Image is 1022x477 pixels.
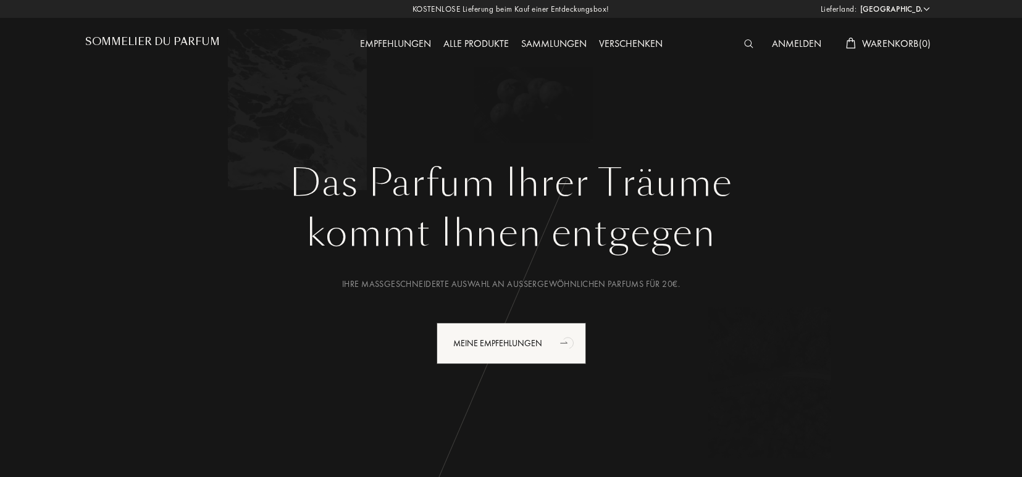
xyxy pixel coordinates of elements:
a: Sommelier du Parfum [85,36,220,52]
div: Meine Empfehlungen [437,323,586,364]
span: Warenkorb ( 0 ) [862,37,931,50]
img: cart_white.svg [846,38,856,49]
img: search_icn_white.svg [744,39,753,48]
div: Anmelden [766,36,827,52]
div: Empfehlungen [354,36,437,52]
div: Sammlungen [515,36,593,52]
div: Verschenken [593,36,669,52]
div: Alle Produkte [437,36,515,52]
h1: Sommelier du Parfum [85,36,220,48]
div: kommt Ihnen entgegen [94,205,928,261]
a: Alle Produkte [437,37,515,50]
h1: Das Parfum Ihrer Träume [94,161,928,205]
div: Ihre maßgeschneiderte Auswahl an außergewöhnlichen Parfums für 20€. [94,278,928,291]
a: Meine Empfehlungenanimation [427,323,595,364]
img: arrow_w.png [922,4,931,14]
a: Empfehlungen [354,37,437,50]
div: animation [556,330,580,355]
span: Lieferland: [821,3,857,15]
a: Sammlungen [515,37,593,50]
a: Verschenken [593,37,669,50]
a: Anmelden [766,37,827,50]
